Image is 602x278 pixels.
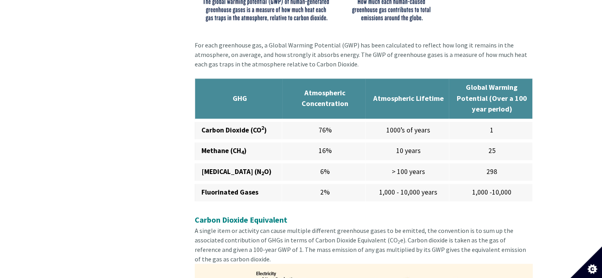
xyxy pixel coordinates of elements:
[365,120,449,141] td: 1000’s of years
[302,88,348,108] strong: Atmospheric Concentration
[282,120,366,141] td: 76%
[457,83,527,113] strong: Global Warming Potential (Over a 100 year period)
[261,170,264,177] sub: 2
[233,94,247,103] strong: GHG
[241,149,244,156] sub: 4
[373,94,444,103] strong: Atmospheric Lifetime
[365,162,449,182] td: > 100 years
[261,125,264,131] sup: 2
[365,141,449,161] td: 10 years
[365,182,449,203] td: 1,000 - 10,000 years
[201,146,247,155] strong: Methane (CH )
[201,126,267,134] strong: Carbon Dioxide (CO )
[282,141,366,161] td: 16%
[449,162,532,182] td: 298
[201,188,258,197] strong: Fluorinated Gases
[449,182,532,203] td: 1,000 -10,000
[201,167,272,176] strong: [MEDICAL_DATA] (N O)
[398,239,400,245] sub: 2
[282,182,366,203] td: 2%
[195,215,287,225] strong: Carbon Dioxide Equivalent
[449,141,532,161] td: 25
[282,162,366,182] td: 6%
[570,246,602,278] button: Set cookie preferences
[449,120,532,141] td: 1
